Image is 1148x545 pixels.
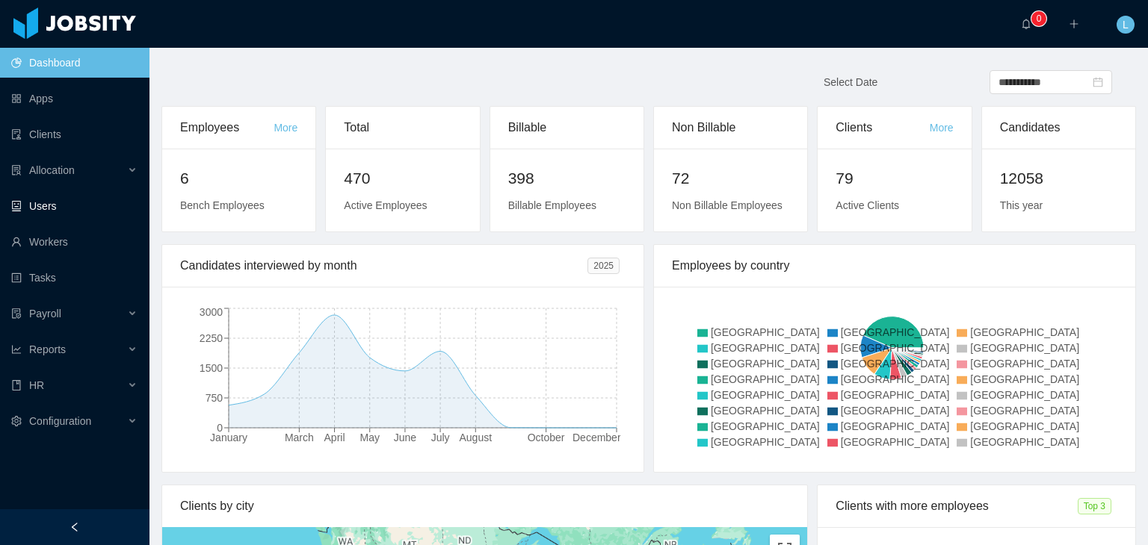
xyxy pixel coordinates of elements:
a: More [930,122,954,134]
h2: 470 [344,166,461,190]
tspan: July [431,432,450,443]
tspan: August [459,432,492,443]
span: [GEOGRAPHIC_DATA] [711,373,820,385]
tspan: March [285,432,314,443]
span: Payroll [29,308,61,320]
a: icon: auditClients [11,119,138,149]
tspan: 750 [206,392,223,404]
span: Billable Employees [508,199,596,211]
span: Configuration [29,415,91,427]
h2: 12058 [1000,166,1117,190]
h2: 6 [180,166,297,190]
span: Allocation [29,164,75,176]
i: icon: bell [1021,19,1031,29]
span: [GEOGRAPHIC_DATA] [841,326,950,338]
span: [GEOGRAPHIC_DATA] [841,342,950,354]
i: icon: book [11,380,22,390]
span: Select Date [824,76,877,88]
span: [GEOGRAPHIC_DATA] [841,436,950,448]
span: [GEOGRAPHIC_DATA] [841,373,950,385]
sup: 0 [1031,11,1046,26]
h2: 398 [508,166,626,190]
span: [GEOGRAPHIC_DATA] [970,326,1079,338]
div: Employees [180,107,274,149]
h2: 79 [836,166,953,190]
div: Clients with more employees [836,485,1077,527]
a: icon: profileTasks [11,263,138,293]
div: Non Billable [672,107,789,149]
a: More [274,122,297,134]
div: Candidates [1000,107,1117,149]
span: [GEOGRAPHIC_DATA] [970,358,1079,370]
tspan: 0 [217,422,223,434]
span: [GEOGRAPHIC_DATA] [711,420,820,432]
a: icon: pie-chartDashboard [11,48,138,78]
tspan: April [324,432,345,443]
span: [GEOGRAPHIC_DATA] [711,358,820,370]
span: [GEOGRAPHIC_DATA] [970,373,1079,385]
a: icon: appstoreApps [11,84,138,113]
span: [GEOGRAPHIC_DATA] [711,389,820,401]
span: [GEOGRAPHIC_DATA] [970,342,1079,354]
i: icon: line-chart [11,344,22,355]
tspan: May [360,432,380,443]
div: Clients by city [180,485,789,527]
a: icon: robotUsers [11,191,138,221]
tspan: October [528,432,565,443]
span: [GEOGRAPHIC_DATA] [711,436,820,448]
i: icon: setting [11,416,22,426]
span: This year [1000,199,1043,211]
span: [GEOGRAPHIC_DATA] [970,420,1079,432]
span: [GEOGRAPHIC_DATA] [970,389,1079,401]
tspan: 2250 [200,332,223,344]
span: [GEOGRAPHIC_DATA] [711,342,820,354]
i: icon: file-protect [11,308,22,319]
i: icon: solution [11,165,22,175]
div: Clients [836,107,929,149]
span: Top 3 [1078,498,1111,514]
i: icon: calendar [1093,77,1103,87]
span: [GEOGRAPHIC_DATA] [841,405,950,417]
span: [GEOGRAPHIC_DATA] [841,358,950,370]
i: icon: plus [1069,19,1079,29]
a: icon: userWorkers [11,227,138,257]
span: Reports [29,343,66,355]
span: L [1123,16,1129,34]
tspan: December [573,432,621,443]
h2: 72 [672,166,789,190]
span: Bench Employees [180,199,265,211]
tspan: January [210,432,247,443]
div: Billable [508,107,626,149]
span: 2025 [587,258,620,274]
span: Active Employees [344,199,427,211]
tspan: 1500 [200,362,223,374]
tspan: 3000 [200,306,223,318]
span: [GEOGRAPHIC_DATA] [711,326,820,338]
span: Active Clients [836,199,899,211]
div: Total [344,107,461,149]
span: HR [29,379,44,391]
tspan: June [394,432,417,443]
span: [GEOGRAPHIC_DATA] [841,389,950,401]
div: Candidates interviewed by month [180,245,587,287]
span: [GEOGRAPHIC_DATA] [841,420,950,432]
div: Employees by country [672,245,1117,287]
span: [GEOGRAPHIC_DATA] [970,405,1079,417]
span: [GEOGRAPHIC_DATA] [711,405,820,417]
span: [GEOGRAPHIC_DATA] [970,436,1079,448]
span: Non Billable Employees [672,199,783,211]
